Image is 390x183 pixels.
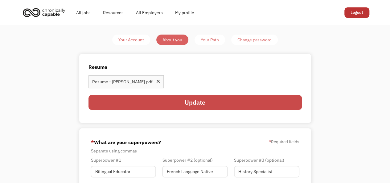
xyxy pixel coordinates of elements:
[162,36,182,44] div: About you
[130,3,169,23] a: All Employers
[231,35,278,45] a: Change password
[88,63,302,113] form: Member-Update-Form-Resume
[344,7,369,18] a: Logout
[91,156,156,164] div: Superpower #1
[195,35,225,45] a: Your Path
[156,35,188,45] a: About you
[88,95,302,110] input: Update
[88,63,302,71] label: Resume
[234,156,299,164] div: Superpower #3 (optional)
[21,6,70,19] a: home
[237,36,272,44] div: Change password
[112,35,150,45] a: Your Account
[162,156,228,164] div: Superpower #2 (optional)
[70,3,97,23] a: All jobs
[97,3,130,23] a: Resources
[91,137,161,147] label: What are your superpowers?
[21,6,67,19] img: Chronically Capable logo
[91,147,299,155] div: Separate using commas
[269,138,299,145] label: Required fields
[118,36,144,44] div: Your Account
[169,3,200,23] a: My profile
[156,79,161,85] div: Remove file
[201,36,219,44] div: Your Path
[92,78,153,85] div: Resume - [PERSON_NAME].pdf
